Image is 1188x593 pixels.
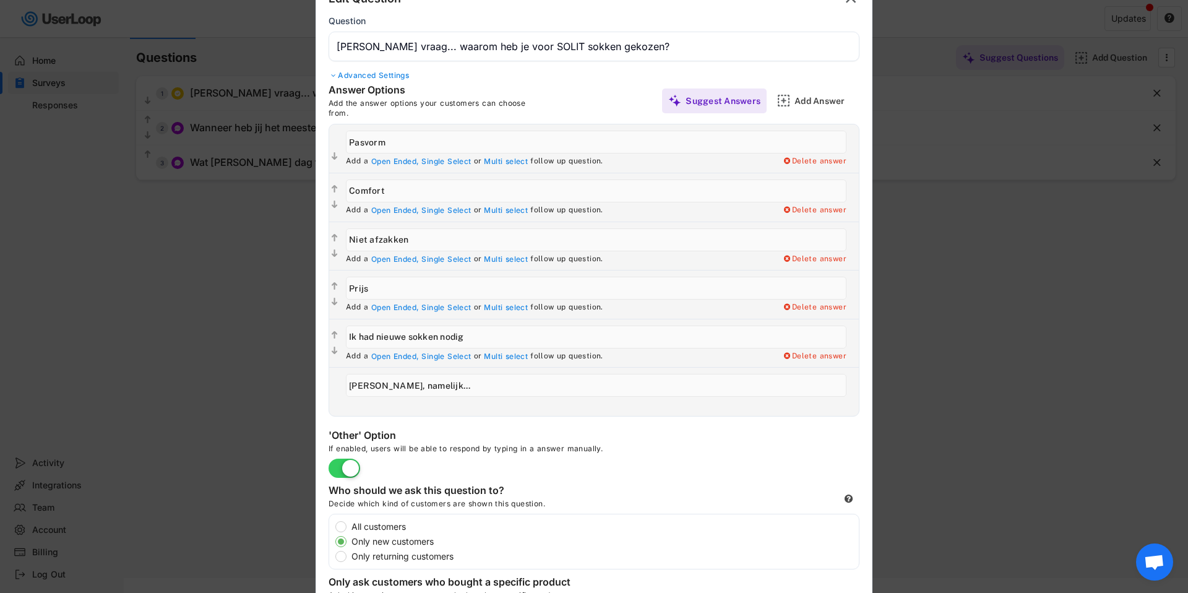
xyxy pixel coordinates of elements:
[421,352,471,361] div: Single Select
[329,248,340,260] button: 
[346,254,368,264] div: Add a
[329,484,576,499] div: Who should we ask this question to?
[332,233,338,243] text: 
[474,352,482,361] div: or
[474,254,482,264] div: or
[332,282,338,292] text: 
[421,157,471,167] div: Single Select
[371,303,419,313] div: Open Ended,
[421,254,471,264] div: Single Select
[371,157,419,167] div: Open Ended,
[668,94,681,107] img: MagicMajor%20%28Purple%29.svg
[329,429,576,444] div: 'Other' Option
[530,157,603,167] div: follow up question.
[329,15,366,27] div: Question
[332,297,338,308] text: 
[329,345,340,357] button: 
[329,199,340,211] button: 
[346,352,368,361] div: Add a
[329,329,340,342] button: 
[346,228,846,251] input: Niet afzakken
[782,303,846,313] div: Delete answer
[346,374,846,397] input: Anders, namelijk...
[484,206,528,215] div: Multi select
[348,537,859,546] label: Only new customers
[346,303,368,313] div: Add a
[530,303,603,313] div: follow up question.
[348,522,859,531] label: All customers
[329,576,576,591] div: Only ask customers who bought a specific product
[371,352,419,361] div: Open Ended,
[346,180,846,202] input: Comfort
[530,206,603,215] div: follow up question.
[530,254,603,264] div: follow up question.
[329,499,638,514] div: Decide which kind of customers are shown this question.
[332,330,338,340] text: 
[346,326,846,348] input: Ik had nieuwe sokken nodig
[421,303,471,313] div: Single Select
[421,206,471,215] div: Single Select
[329,71,859,80] div: Advanced Settings
[348,552,859,561] label: Only returning customers
[332,184,338,194] text: 
[332,248,338,259] text: 
[782,254,846,264] div: Delete answer
[346,206,368,215] div: Add a
[329,232,340,245] button: 
[332,199,338,210] text: 
[329,444,700,459] div: If enabled, users will be able to respond by typing in a answer manually.
[1136,543,1173,581] a: Open de chat
[346,131,846,154] input: Pasvorm
[474,157,482,167] div: or
[484,303,528,313] div: Multi select
[332,345,338,356] text: 
[484,254,528,264] div: Multi select
[371,254,419,264] div: Open Ended,
[777,94,790,107] img: AddMajor.svg
[329,296,340,308] button: 
[329,98,545,118] div: Add the answer options your customers can choose from.
[686,95,760,106] div: Suggest Answers
[329,183,340,196] button: 
[332,151,338,162] text: 
[484,157,528,167] div: Multi select
[782,352,846,361] div: Delete answer
[474,206,482,215] div: or
[329,280,340,293] button: 
[484,352,528,361] div: Multi select
[329,84,514,98] div: Answer Options
[782,157,846,167] div: Delete answer
[794,95,856,106] div: Add Answer
[474,303,482,313] div: or
[329,150,340,163] button: 
[346,157,368,167] div: Add a
[782,206,846,215] div: Delete answer
[530,352,603,361] div: follow up question.
[329,32,859,61] input: Type your question here...
[371,206,419,215] div: Open Ended,
[346,277,846,300] input: Prijs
